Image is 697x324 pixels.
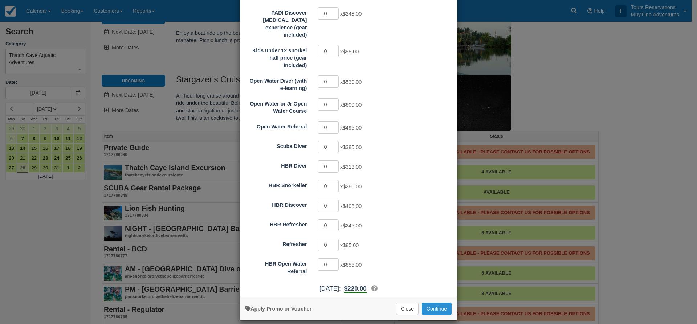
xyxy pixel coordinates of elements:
[343,242,359,248] span: $85.00
[343,184,362,189] span: $280.00
[340,242,359,248] span: x
[240,7,312,39] label: PADI Discover Scuba Diving experience (gear included)
[318,200,339,212] input: HBR Discover
[240,120,312,131] label: Open Water Referral
[343,164,362,170] span: $313.00
[318,219,339,231] input: HBR Refresher
[318,141,339,153] input: Scuba DIver
[240,140,312,150] label: Scuba DIver
[340,11,362,17] span: x
[340,49,359,54] span: x
[340,262,362,268] span: x
[240,199,312,209] label: HBR Discover
[422,303,452,315] button: Add to Booking
[343,262,362,268] span: $655.00
[343,11,362,17] span: $248.00
[318,121,339,134] input: Open Water Referral
[343,203,362,209] span: $408.00
[318,75,339,88] input: Open Water Diver (with e-learning)
[343,223,362,229] span: $245.00
[318,45,339,57] input: Kids under 12 snorkel half price (gear included)
[318,180,339,192] input: HBR Snorkeller
[318,239,339,251] input: Refresher
[318,98,339,111] input: Open Water or Jr Open Water Course
[340,184,362,189] span: x
[240,98,312,115] label: Open Water or Jr Open Water Course
[240,44,312,69] label: Kids under 12 snorkel half price (gear included)
[340,144,362,150] span: x
[340,203,362,209] span: x
[340,164,362,170] span: x
[240,75,312,92] label: Open Water Diver (with e-learning)
[318,7,339,20] input: PADI Discover Scuba Diving experience (gear included)
[240,284,457,293] div: [DATE]:
[245,306,311,312] a: Apply Voucher
[344,285,366,292] span: $220.00
[343,125,362,131] span: $495.00
[340,125,362,131] span: x
[343,102,362,108] span: $600.00
[396,303,419,315] button: Close
[240,258,312,275] label: HBR Open Water Referral
[240,160,312,170] label: HBR Diver
[343,79,362,85] span: $539.00
[340,223,362,229] span: x
[318,160,339,173] input: HBR Diver
[340,79,362,85] span: x
[240,179,312,189] label: HBR Snorkeller
[318,258,339,271] input: HBR Open Water Referral
[343,144,362,150] span: $385.00
[340,102,362,108] span: x
[240,218,312,229] label: HBR Refresher
[343,49,359,54] span: $55.00
[240,238,312,248] label: Refresher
